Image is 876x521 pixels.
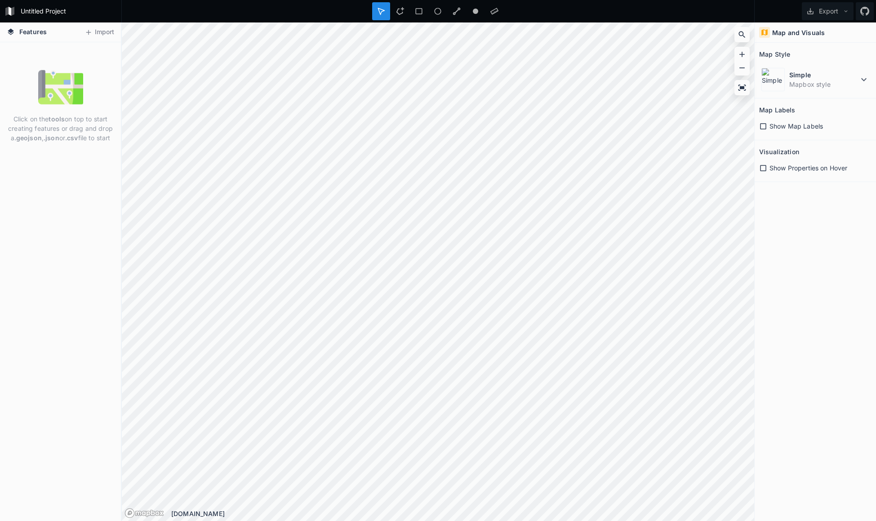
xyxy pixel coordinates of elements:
div: [DOMAIN_NAME] [171,509,754,518]
span: Show Properties on Hover [769,163,847,173]
h4: Map and Visuals [772,28,825,37]
dt: Simple [789,70,858,80]
strong: .json [44,134,59,142]
span: Show Map Labels [769,121,823,131]
img: empty [38,65,83,110]
h2: Map Labels [759,103,795,117]
strong: .csv [65,134,78,142]
dd: Mapbox style [789,80,858,89]
h2: Map Style [759,47,790,61]
a: Mapbox logo [125,508,164,518]
p: Click on the on top to start creating features or drag and drop a , or file to start [7,114,114,142]
button: Export [802,2,854,20]
strong: tools [49,115,65,123]
h2: Visualization [759,145,799,159]
button: Import [80,25,119,40]
span: Features [19,27,47,36]
img: Simple [761,68,785,91]
strong: .geojson [14,134,42,142]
